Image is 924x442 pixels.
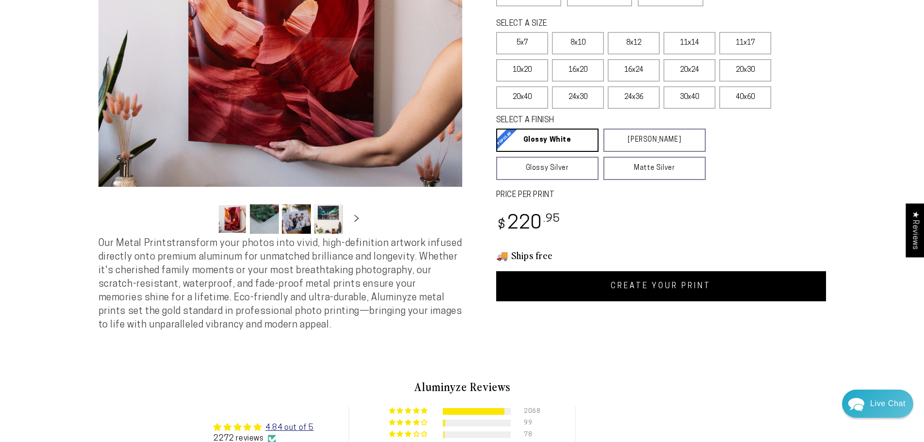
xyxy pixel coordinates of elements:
label: 24x30 [552,86,604,109]
label: 40x60 [719,86,771,109]
button: Load image 1 in gallery view [218,204,247,234]
button: Slide left [194,208,215,229]
span: $ [498,219,506,232]
div: 78 [524,431,535,438]
button: Slide right [346,208,367,229]
a: 4.84 out of 5 [265,424,314,432]
div: 2068 [524,408,535,415]
div: Chat widget toggle [842,390,913,418]
legend: SELECT A FINISH [496,115,682,126]
label: 5x7 [496,32,548,54]
legend: SELECT A SIZE [496,18,690,30]
label: 16x20 [552,59,604,82]
div: Average rating is 4.84 stars [213,422,313,433]
h3: 🚚 Ships free [496,249,826,262]
h2: Aluminyze Reviews [179,378,746,395]
sup: .95 [543,213,561,225]
bdi: 220 [496,214,561,233]
a: Glossy Silver [496,157,599,180]
label: 20x24 [664,59,715,82]
label: 11x14 [664,32,715,54]
label: 10x20 [496,59,548,82]
button: Load image 4 in gallery view [314,204,343,234]
div: 99 [524,420,535,426]
a: Glossy White [496,129,599,152]
div: 4% (99) reviews with 4 star rating [389,419,429,426]
button: Load image 3 in gallery view [282,204,311,234]
label: 8x10 [552,32,604,54]
label: 24x36 [608,86,660,109]
label: 20x40 [496,86,548,109]
label: 20x30 [719,59,771,82]
div: 91% (2068) reviews with 5 star rating [389,408,429,415]
label: 8x12 [608,32,660,54]
label: 11x17 [719,32,771,54]
a: CREATE YOUR PRINT [496,271,826,301]
a: Matte Silver [603,157,706,180]
span: Our Metal Prints transform your photos into vivid, high-definition artwork infused directly onto ... [98,239,462,330]
div: 3% (78) reviews with 3 star rating [389,431,429,438]
button: Load image 2 in gallery view [250,204,279,234]
label: 16x24 [608,59,660,82]
a: [PERSON_NAME] [603,129,706,152]
div: Contact Us Directly [870,390,906,418]
label: PRICE PER PRINT [496,190,826,201]
div: Click to open Judge.me floating reviews tab [906,203,924,257]
label: 30x40 [664,86,715,109]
